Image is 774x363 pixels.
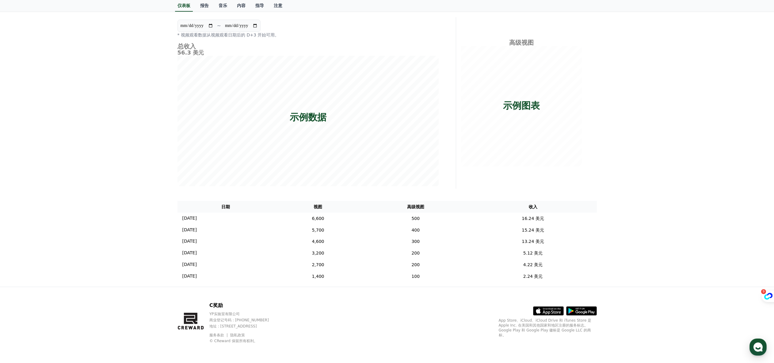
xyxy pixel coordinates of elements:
[230,333,245,337] a: 隐私政策
[177,43,196,50] font: 总收入
[523,274,543,278] font: 2.24 美元
[177,3,190,8] font: 仪表板
[290,112,326,122] font: 示例数据
[221,204,230,209] font: 日期
[411,216,420,221] font: 500
[16,203,26,208] span: Home
[217,23,221,28] font: ~
[312,239,324,244] font: 4,600
[523,262,543,267] font: 4.22 美元
[312,262,324,267] font: 2,700
[523,251,543,255] font: 5.12 美元
[522,216,544,221] font: 16.24 美元
[51,204,69,209] span: Messages
[91,203,106,208] span: Settings
[407,204,424,209] font: 高级视图
[499,318,592,337] font: App Store、iCloud、iCloud Drive 和 iTunes Store 是 Apple Inc. 在美国和其他国家和地区注册的服务标志。Google Play 和 Google...
[182,262,197,267] font: [DATE]
[209,324,257,328] font: 地址 : [STREET_ADDRESS]
[209,312,240,316] font: YP实验室有限公司
[411,262,420,267] font: 200
[219,3,227,8] font: 音乐
[237,3,246,8] font: 内容
[209,333,224,337] font: 服务条款
[182,250,197,255] font: [DATE]
[312,251,324,255] font: 3,200
[209,333,229,337] a: 服务条款
[209,318,269,322] font: 商业登记号码：[PHONE_NUMBER]
[312,216,324,221] font: 6,600
[209,302,223,308] font: C奖励
[411,274,420,278] font: 100
[312,274,324,278] font: 1,400
[200,3,209,8] font: 报告
[411,227,420,232] font: 400
[274,3,282,8] font: 注意
[182,239,197,244] font: [DATE]
[411,251,420,255] font: 200
[255,3,264,8] font: 指导
[182,274,197,278] font: [DATE]
[522,239,544,244] font: 13.24 美元
[79,194,118,210] a: Settings
[529,204,537,209] font: 收入
[177,32,279,37] font: * 视频观看数据从视频观看日期后的 D+3 开始可用。
[314,204,322,209] font: 视图
[2,194,40,210] a: Home
[177,49,204,56] font: 56.3 美元
[182,216,197,221] font: [DATE]
[312,227,324,232] font: 5,700
[182,227,197,232] font: [DATE]
[522,227,544,232] font: 15.24 美元
[209,339,257,343] font: © CReward 保留所有权利。
[40,194,79,210] a: Messages
[509,39,534,46] font: 高级视图
[411,239,420,244] font: 300
[503,100,540,111] font: 示例图表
